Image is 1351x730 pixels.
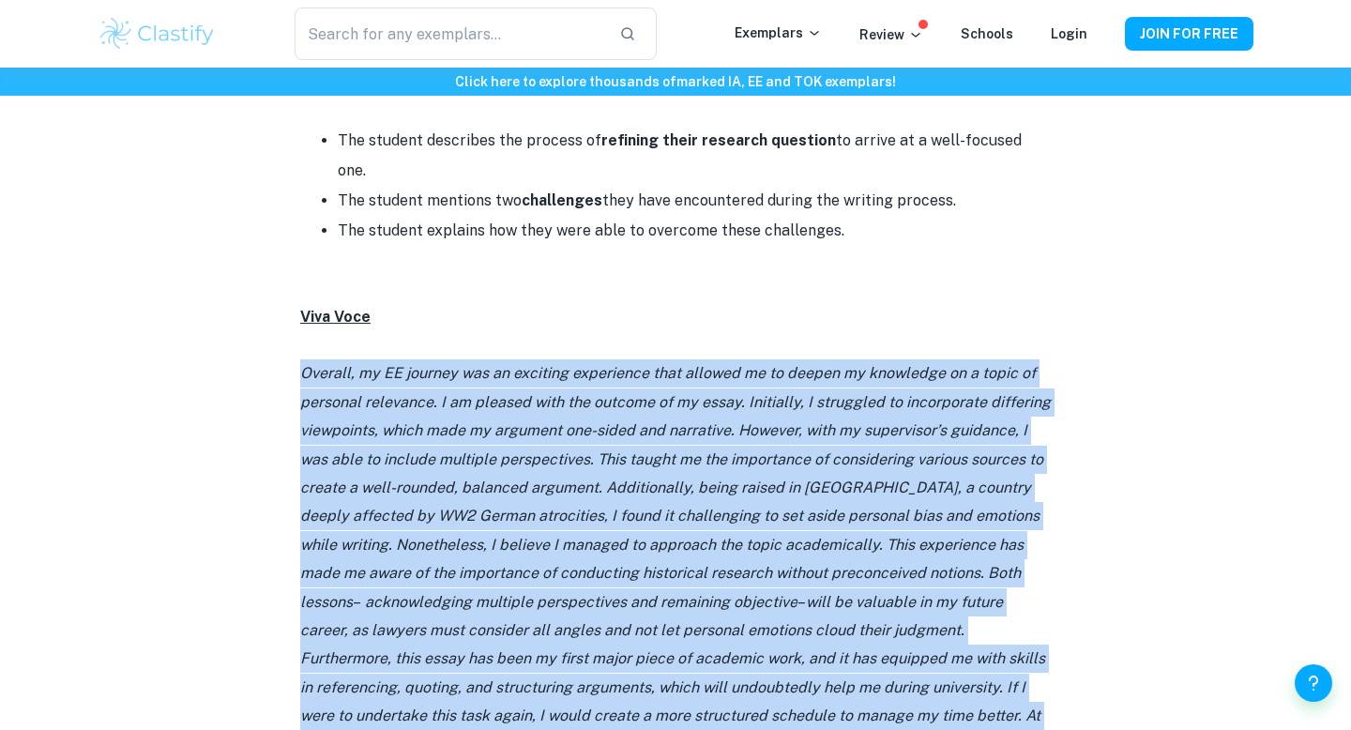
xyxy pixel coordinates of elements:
h6: Click here to explore thousands of marked IA, EE and TOK exemplars ! [4,71,1347,92]
strong: refining their research question [601,131,836,149]
li: The student describes the process of to arrive at a well-focused one. [338,126,1051,186]
a: Schools [961,26,1013,41]
i: Overall, my EE journey was an exciting experience that allowed me to deepen my knowledge on a top... [300,364,1051,610]
input: Search for any exemplars... [295,8,604,60]
button: JOIN FOR FREE [1125,17,1253,51]
button: Help and Feedback [1295,664,1332,702]
u: Viva Voce [300,308,371,326]
img: Clastify logo [98,15,217,53]
strong: challenges [522,191,602,209]
p: Review [859,24,923,45]
li: The student explains how they were able to overcome these challenges. [338,216,1051,246]
a: Login [1051,26,1087,41]
p: Exemplars [735,23,822,43]
i: acknowledging multiple perspectives and remaining objective [365,593,797,611]
li: The student mentions two they have encountered during the writing process. [338,186,1051,216]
